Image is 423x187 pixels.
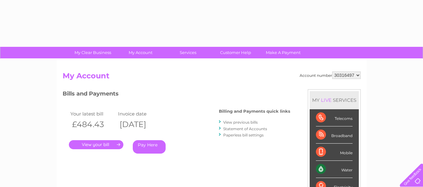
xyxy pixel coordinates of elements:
th: £484.43 [69,118,117,131]
a: My Clear Business [67,47,119,58]
div: Mobile [316,144,353,161]
a: Services [162,47,214,58]
div: Account number [300,71,361,79]
td: Invoice date [116,110,164,118]
h2: My Account [63,71,361,83]
a: Pay Here [133,140,166,154]
div: Broadband [316,126,353,144]
a: . [69,140,123,149]
h3: Bills and Payments [63,89,290,100]
a: Statement of Accounts [223,126,267,131]
a: View previous bills [223,120,258,125]
div: LIVE [320,97,333,103]
a: Paperless bill settings [223,133,264,137]
div: Water [316,161,353,178]
td: Your latest bill [69,110,117,118]
th: [DATE] [116,118,164,131]
div: Telecoms [316,109,353,126]
a: Make A Payment [257,47,309,58]
a: My Account [115,47,166,58]
h4: Billing and Payments quick links [219,109,290,114]
div: MY SERVICES [310,91,359,109]
a: Customer Help [210,47,261,58]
